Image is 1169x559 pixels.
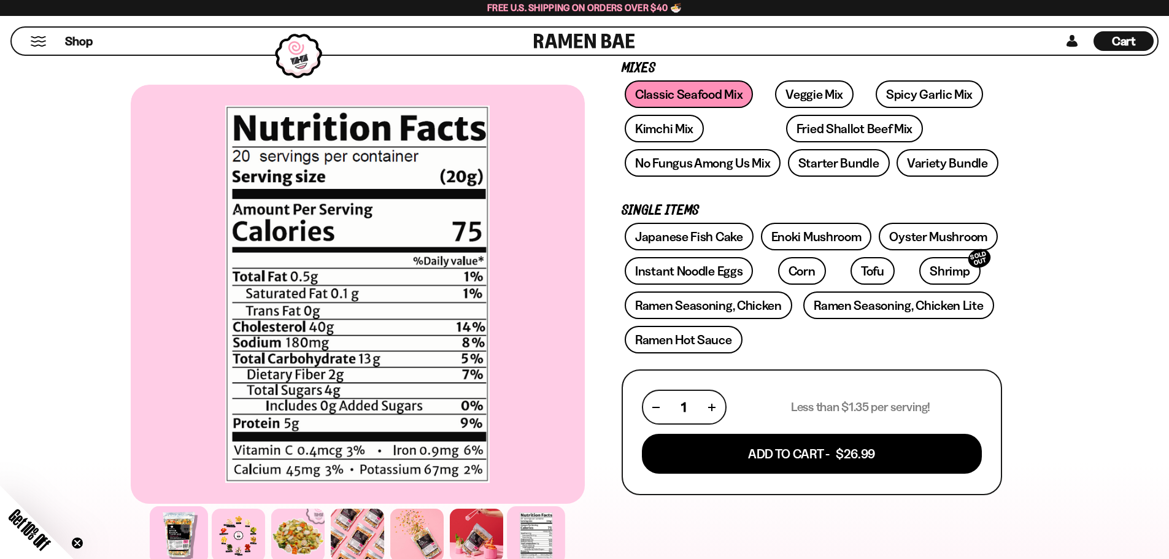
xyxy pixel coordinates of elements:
a: No Fungus Among Us Mix [625,149,781,177]
span: Cart [1112,34,1136,48]
a: Tofu [851,257,895,285]
a: Fried Shallot Beef Mix [786,115,923,142]
a: Variety Bundle [897,149,998,177]
a: Ramen Hot Sauce [625,326,743,353]
p: Mixes [622,63,1002,74]
a: Oyster Mushroom [879,223,998,250]
p: Single Items [622,205,1002,217]
a: Shop [65,31,93,51]
a: Cart [1094,28,1154,55]
div: SOLD OUT [966,247,993,271]
span: 1 [681,399,686,415]
p: Less than $1.35 per serving! [791,399,930,415]
span: Get 10% Off [6,506,53,553]
a: Corn [778,257,826,285]
span: Free U.S. Shipping on Orders over $40 🍜 [487,2,682,13]
a: Starter Bundle [788,149,890,177]
button: Close teaser [71,537,83,549]
a: Enoki Mushroom [761,223,872,250]
button: Add To Cart - $26.99 [642,434,982,474]
a: Instant Noodle Eggs [625,257,753,285]
a: Kimchi Mix [625,115,704,142]
a: Ramen Seasoning, Chicken Lite [803,291,993,319]
a: ShrimpSOLD OUT [919,257,980,285]
a: Spicy Garlic Mix [876,80,983,108]
a: Veggie Mix [775,80,854,108]
span: Shop [65,33,93,50]
button: Mobile Menu Trigger [30,36,47,47]
a: Ramen Seasoning, Chicken [625,291,792,319]
a: Japanese Fish Cake [625,223,754,250]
